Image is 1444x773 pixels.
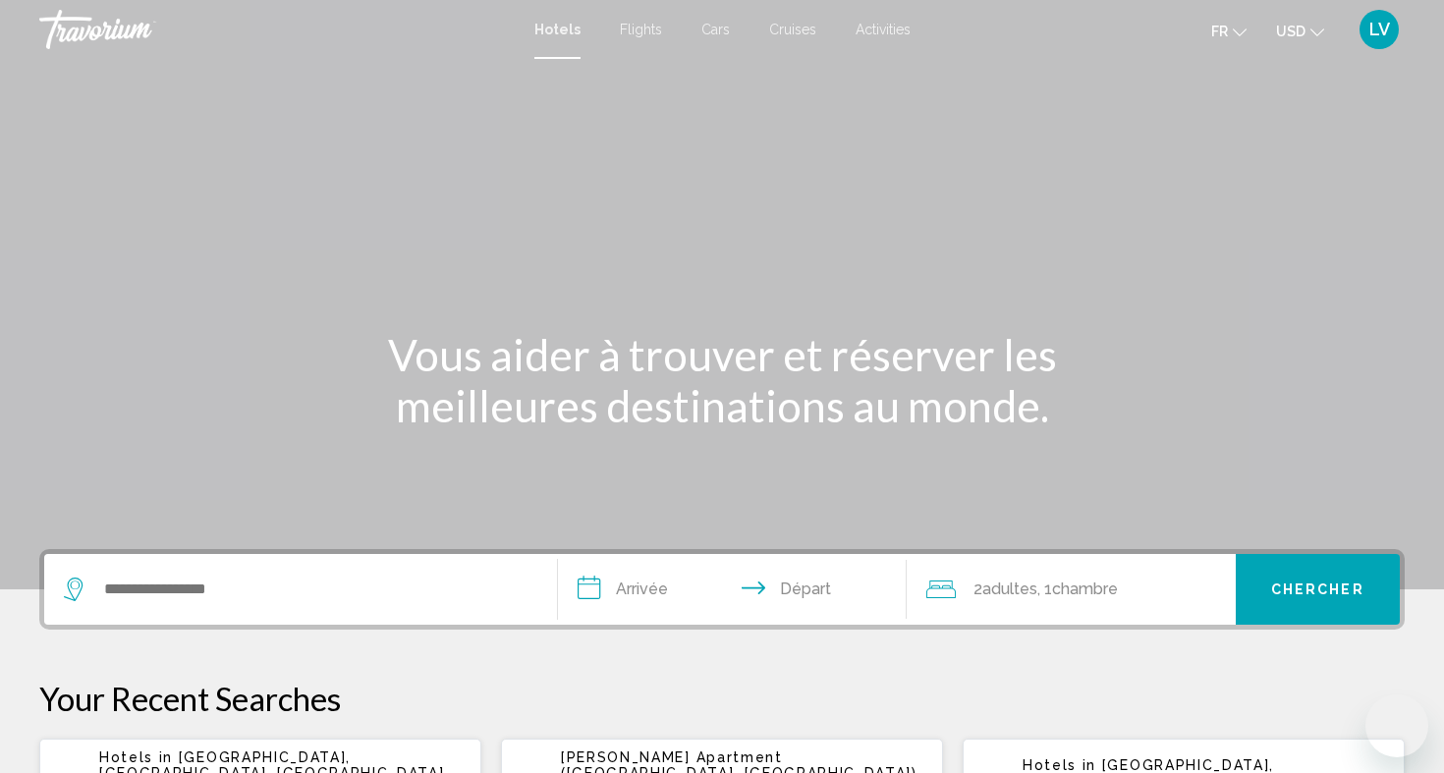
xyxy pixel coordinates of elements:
span: USD [1276,24,1305,39]
span: Chambre [1052,580,1118,598]
iframe: Bouton de lancement de la fenêtre de messagerie [1365,694,1428,757]
span: 2 [973,576,1037,603]
span: LV [1369,20,1390,39]
span: fr [1211,24,1228,39]
button: Travelers: 2 adults, 0 children [907,554,1236,625]
span: Chercher [1271,582,1364,598]
a: Cars [701,22,730,37]
span: Hotels in [99,749,173,765]
button: Check in and out dates [558,554,907,625]
button: Change currency [1276,17,1324,45]
p: Your Recent Searches [39,679,1405,718]
a: Activities [856,22,911,37]
span: , 1 [1037,576,1118,603]
span: Hotels in [1023,757,1096,773]
a: Travorium [39,10,515,49]
a: Cruises [769,22,816,37]
a: Hotels [534,22,581,37]
div: Search widget [44,554,1400,625]
button: User Menu [1354,9,1405,50]
button: Chercher [1236,554,1401,625]
h1: Vous aider à trouver et réserver les meilleures destinations au monde. [354,329,1090,431]
span: Adultes [982,580,1037,598]
a: Flights [620,22,662,37]
button: Change language [1211,17,1247,45]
